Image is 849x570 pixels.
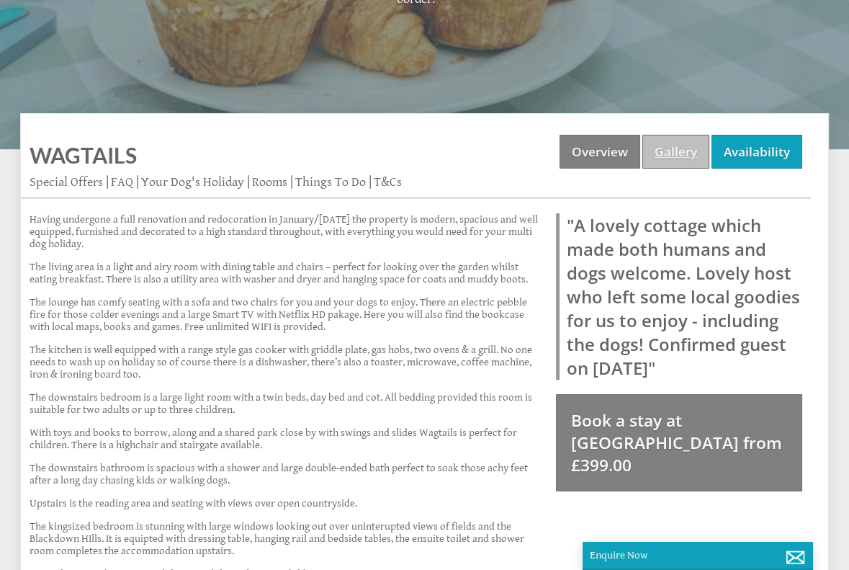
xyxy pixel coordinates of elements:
p: With toys and books to borrow, along and a shared park close by with swings and slides Wagtails i... [30,427,539,451]
a: T&Cs [374,174,402,190]
a: Gallery [642,135,709,169]
p: The living area is a light and airy room with dining table and chairs – perfect for looking over ... [30,261,539,285]
a: Overview [560,135,640,169]
p: The kitchen is well equipped with a range style gas cooker with griddle plate, gas hobs, two oven... [30,344,539,380]
p: Having undergone a full renovation and redocoration in January/[DATE] the property is modern, spa... [30,213,539,250]
p: Upstairs is the reading area and seating with views over open countryside. [30,497,539,509]
a: Book a stay at [GEOGRAPHIC_DATA] from £399.00 [556,394,802,491]
a: Rooms [252,174,287,190]
a: Special Offers [30,174,103,190]
p: The downstairs bathroom is spacious with a shower and large double-ended bath perfect to soak tho... [30,462,539,486]
a: Availability [711,135,802,169]
p: The lounge has comfy seating with a sofa and two chairs for you and your dogs to enjoy. There an ... [30,296,539,333]
a: Your Dog's Holiday [141,174,244,190]
blockquote: "A lovely cottage which made both humans and dogs welcome. Lovely host who left some local goodie... [556,213,802,380]
p: The downstairs bedroom is a large light room with a twin beds, day bed and cot. All bedding provi... [30,391,539,416]
a: Wagtails [30,142,137,168]
a: Things To Do [295,174,366,190]
p: Enquire Now [590,549,806,561]
a: FAQ [111,174,133,190]
p: The kingsized bedroom is stunning with large windows looking out over uninterupted views of field... [30,520,539,557]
